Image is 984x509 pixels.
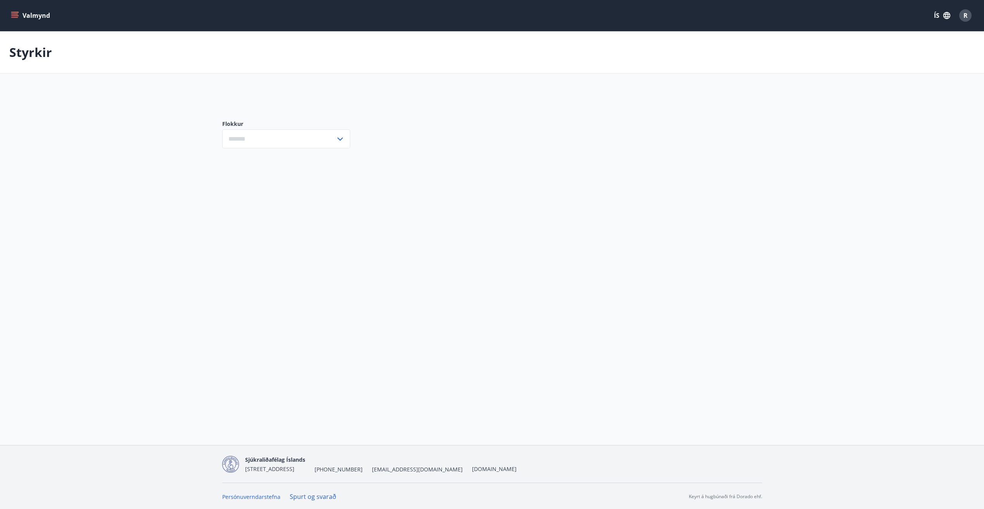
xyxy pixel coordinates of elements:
span: Sjúkraliðafélag Íslands [245,456,305,463]
label: Flokkur [222,120,350,128]
span: [PHONE_NUMBER] [315,466,363,473]
button: R [956,6,975,25]
a: Spurt og svarað [290,492,336,501]
button: menu [9,9,53,22]
a: Persónuverndarstefna [222,493,280,500]
button: ÍS [930,9,955,22]
a: [DOMAIN_NAME] [472,465,517,473]
p: Styrkir [9,44,52,61]
span: R [963,11,968,20]
span: [STREET_ADDRESS] [245,465,294,473]
img: d7T4au2pYIU9thVz4WmmUT9xvMNnFvdnscGDOPEg.png [222,456,239,473]
p: Keyrt á hugbúnaði frá Dorado ehf. [689,493,762,500]
span: [EMAIL_ADDRESS][DOMAIN_NAME] [372,466,463,473]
